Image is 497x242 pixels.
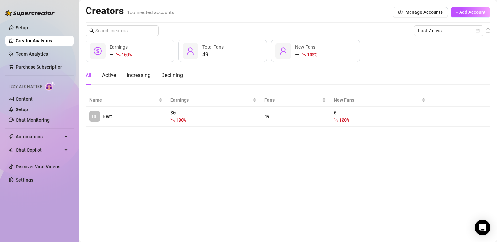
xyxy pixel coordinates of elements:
[418,26,479,36] span: Last 7 days
[339,117,349,123] span: 100 %
[127,71,151,79] div: Increasing
[116,52,121,57] span: fall
[202,44,224,50] span: Total Fans
[16,96,33,102] a: Content
[393,7,448,17] button: Manage Accounts
[89,96,157,104] span: Name
[279,47,287,55] span: user
[476,29,480,33] span: calendar
[170,109,257,124] div: $ 0
[89,28,94,33] span: search
[295,44,315,50] span: New Fans
[261,94,330,107] th: Fans
[16,36,68,46] a: Creator Analytics
[16,145,62,155] span: Chat Copilot
[161,71,183,79] div: Declining
[16,132,62,142] span: Automations
[9,84,42,90] span: Izzy AI Chatter
[170,118,175,122] span: fall
[86,71,91,79] div: All
[307,51,317,58] span: 100 %
[398,10,403,14] span: setting
[176,117,186,123] span: 100 %
[334,96,420,104] span: New Fans
[170,96,251,104] span: Earnings
[202,51,224,59] div: 49
[92,113,98,120] span: BE
[264,113,326,120] div: 49
[264,96,321,104] span: Fans
[16,51,48,57] a: Team Analytics
[102,71,116,79] div: Active
[16,164,60,169] a: Discover Viral Videos
[9,134,14,139] span: thunderbolt
[16,25,28,30] a: Setup
[16,107,28,112] a: Setup
[451,7,490,17] button: + Add Account
[334,118,338,122] span: fall
[103,114,112,119] span: Best
[5,10,55,16] img: logo-BBDzfeDw.svg
[166,94,261,107] th: Earnings
[486,28,490,33] span: info-circle
[86,5,174,17] h2: Creators
[302,52,306,57] span: fall
[16,177,33,182] a: Settings
[295,51,317,59] div: —
[95,27,149,34] input: Search creators
[16,64,63,70] a: Purchase Subscription
[16,117,50,123] a: Chat Monitoring
[456,10,485,15] span: + Add Account
[9,148,13,152] img: Chat Copilot
[45,81,55,91] img: AI Chatter
[110,44,128,50] span: Earnings
[405,10,443,15] span: Manage Accounts
[334,109,426,124] div: 0
[475,220,490,235] div: Open Intercom Messenger
[330,94,430,107] th: New Fans
[186,47,194,55] span: user
[94,47,102,55] span: dollar-circle
[127,10,174,15] span: 1 connected accounts
[110,51,132,59] div: —
[86,94,166,107] th: Name
[121,51,132,58] span: 100 %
